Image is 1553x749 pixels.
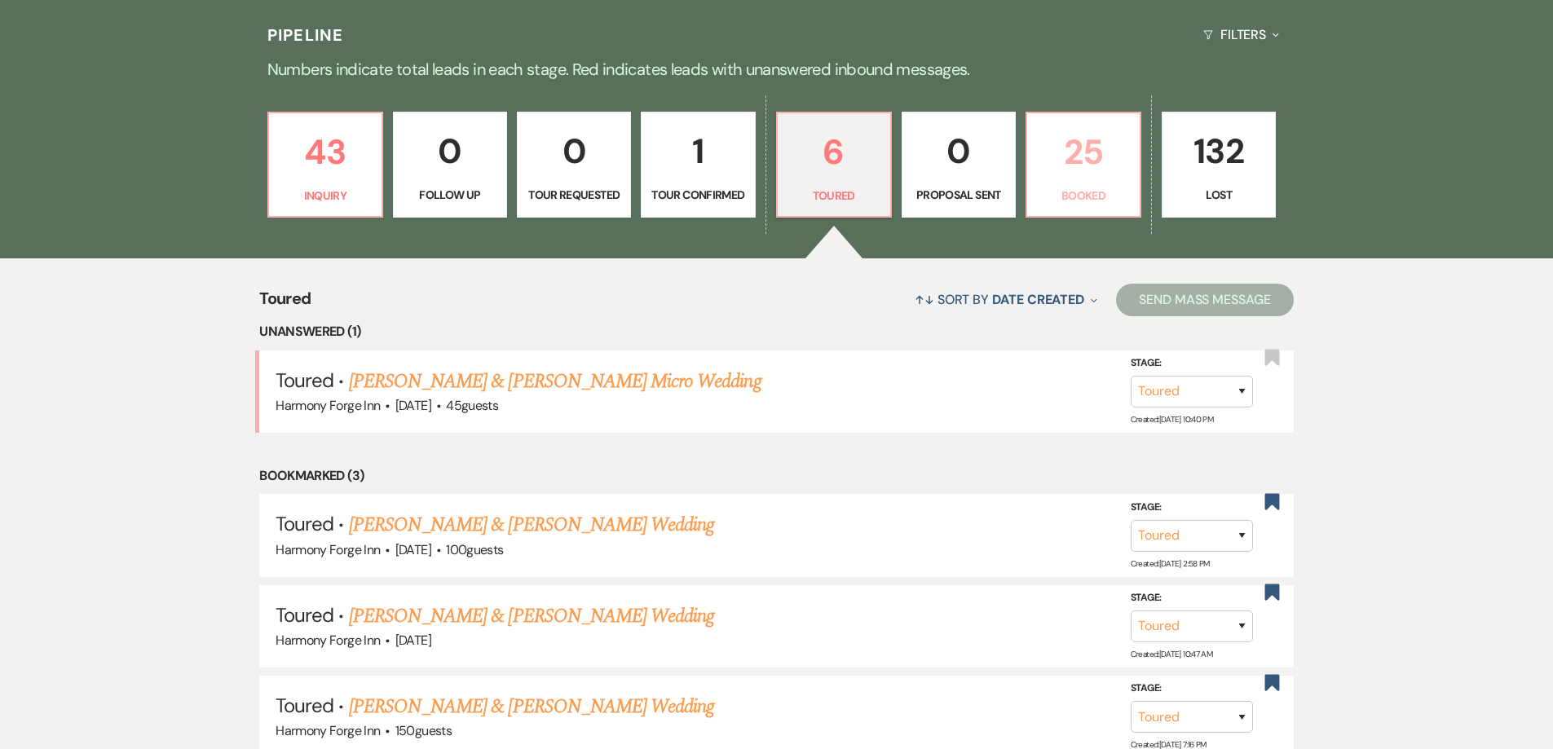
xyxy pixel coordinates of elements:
button: Sort By Date Created [908,278,1104,321]
label: Stage: [1131,680,1253,698]
p: 43 [279,125,372,179]
span: Harmony Forge Inn [276,397,380,414]
span: Created: [DATE] 2:58 PM [1131,558,1210,569]
a: 25Booked [1026,112,1141,218]
a: 6Toured [776,112,892,218]
p: Proposal Sent [912,186,1005,204]
span: Toured [276,368,333,393]
p: 132 [1172,124,1265,178]
p: 1 [651,124,744,178]
span: Harmony Forge Inn [276,632,380,649]
p: 0 [912,124,1005,178]
a: 132Lost [1162,112,1276,218]
li: Bookmarked (3) [259,465,1294,487]
p: Tour Confirmed [651,186,744,204]
p: Booked [1037,187,1130,205]
span: ↑↓ [915,291,934,308]
span: Created: [DATE] 10:40 PM [1131,414,1213,425]
p: 6 [788,125,880,179]
span: 150 guests [395,722,452,739]
a: 0Proposal Sent [902,112,1016,218]
label: Stage: [1131,355,1253,372]
p: 0 [404,124,496,178]
p: Tour Requested [527,186,620,204]
span: Created: [DATE] 10:47 AM [1131,649,1212,659]
span: Toured [276,693,333,718]
span: Toured [276,602,333,628]
a: 0Tour Requested [517,112,631,218]
p: Toured [788,187,880,205]
a: 1Tour Confirmed [641,112,755,218]
span: 100 guests [446,541,503,558]
label: Stage: [1131,499,1253,517]
span: Toured [259,286,311,321]
p: 25 [1037,125,1130,179]
a: [PERSON_NAME] & [PERSON_NAME] Wedding [349,692,714,721]
button: Filters [1197,13,1286,56]
a: [PERSON_NAME] & [PERSON_NAME] Wedding [349,510,714,540]
span: Date Created [992,291,1084,308]
span: Harmony Forge Inn [276,541,380,558]
li: Unanswered (1) [259,321,1294,342]
p: 0 [527,124,620,178]
p: Numbers indicate total leads in each stage. Red indicates leads with unanswered inbound messages. [190,56,1364,82]
span: [DATE] [395,632,431,649]
a: [PERSON_NAME] & [PERSON_NAME] Micro Wedding [349,367,761,396]
span: Harmony Forge Inn [276,722,380,739]
p: Lost [1172,186,1265,204]
a: 43Inquiry [267,112,383,218]
a: [PERSON_NAME] & [PERSON_NAME] Wedding [349,601,714,631]
span: [DATE] [395,397,431,414]
p: Follow Up [404,186,496,204]
p: Inquiry [279,187,372,205]
h3: Pipeline [267,24,344,46]
span: [DATE] [395,541,431,558]
span: Toured [276,511,333,536]
label: Stage: [1131,589,1253,607]
a: 0Follow Up [393,112,507,218]
button: Send Mass Message [1116,284,1294,316]
span: 45 guests [446,397,498,414]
